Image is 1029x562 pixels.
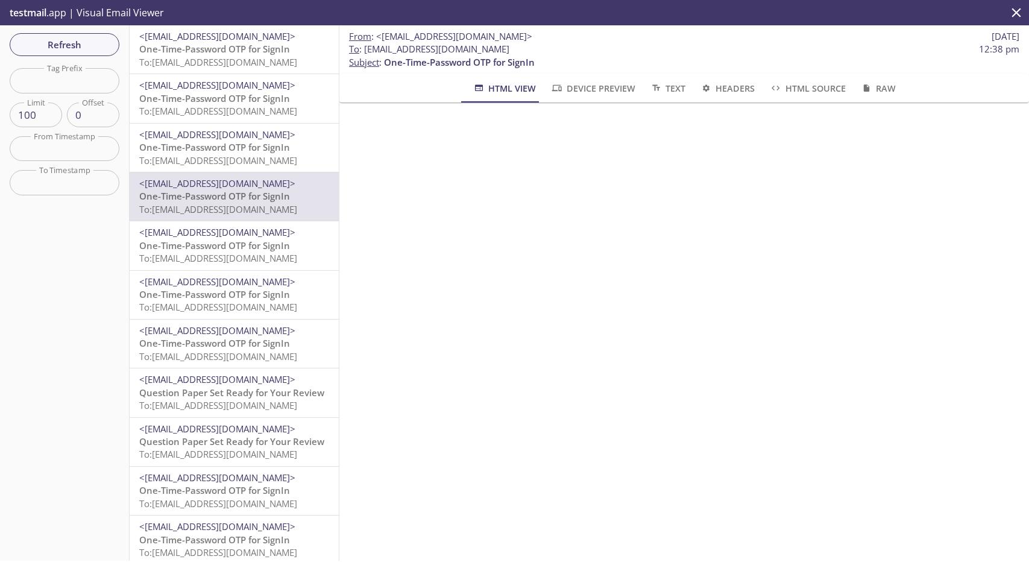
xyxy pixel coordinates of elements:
[992,30,1019,43] span: [DATE]
[139,423,295,435] span: <[EMAIL_ADDRESS][DOMAIN_NAME]>
[139,141,290,153] span: One-Time-Password OTP for SignIn
[860,81,896,96] span: Raw
[139,520,295,532] span: <[EMAIL_ADDRESS][DOMAIN_NAME]>
[139,226,295,238] span: <[EMAIL_ADDRESS][DOMAIN_NAME]>
[139,252,297,264] span: To: [EMAIL_ADDRESS][DOMAIN_NAME]
[139,546,297,558] span: To: [EMAIL_ADDRESS][DOMAIN_NAME]
[349,43,509,55] span: : [EMAIL_ADDRESS][DOMAIN_NAME]
[473,81,536,96] span: HTML View
[139,154,297,166] span: To: [EMAIL_ADDRESS][DOMAIN_NAME]
[10,33,119,56] button: Refresh
[139,497,297,510] span: To: [EMAIL_ADDRESS][DOMAIN_NAME]
[139,373,295,385] span: <[EMAIL_ADDRESS][DOMAIN_NAME]>
[376,30,532,42] span: <[EMAIL_ADDRESS][DOMAIN_NAME]>
[139,387,324,399] span: Question Paper Set Ready for Your Review
[19,37,110,52] span: Refresh
[349,56,379,68] span: Subject
[139,534,290,546] span: One-Time-Password OTP for SignIn
[384,56,535,68] span: One-Time-Password OTP for SignIn
[130,221,339,270] div: <[EMAIL_ADDRESS][DOMAIN_NAME]>One-Time-Password OTP for SignInTo:[EMAIL_ADDRESS][DOMAIN_NAME]
[130,320,339,368] div: <[EMAIL_ADDRESS][DOMAIN_NAME]>One-Time-Password OTP for SignInTo:[EMAIL_ADDRESS][DOMAIN_NAME]
[139,79,295,91] span: <[EMAIL_ADDRESS][DOMAIN_NAME]>
[139,190,290,202] span: One-Time-Password OTP for SignIn
[139,448,297,460] span: To: [EMAIL_ADDRESS][DOMAIN_NAME]
[130,172,339,221] div: <[EMAIL_ADDRESS][DOMAIN_NAME]>One-Time-Password OTP for SignInTo:[EMAIL_ADDRESS][DOMAIN_NAME]
[700,81,755,96] span: Headers
[139,399,297,411] span: To: [EMAIL_ADDRESS][DOMAIN_NAME]
[139,239,290,251] span: One-Time-Password OTP for SignIn
[979,43,1019,55] span: 12:38 pm
[130,418,339,466] div: <[EMAIL_ADDRESS][DOMAIN_NAME]>Question Paper Set Ready for Your ReviewTo:[EMAIL_ADDRESS][DOMAIN_N...
[130,25,339,74] div: <[EMAIL_ADDRESS][DOMAIN_NAME]>One-Time-Password OTP for SignInTo:[EMAIL_ADDRESS][DOMAIN_NAME]
[769,81,845,96] span: HTML Source
[139,128,295,140] span: <[EMAIL_ADDRESS][DOMAIN_NAME]>
[130,467,339,515] div: <[EMAIL_ADDRESS][DOMAIN_NAME]>One-Time-Password OTP for SignInTo:[EMAIL_ADDRESS][DOMAIN_NAME]
[139,30,295,42] span: <[EMAIL_ADDRESS][DOMAIN_NAME]>
[130,74,339,122] div: <[EMAIL_ADDRESS][DOMAIN_NAME]>One-Time-Password OTP for SignInTo:[EMAIL_ADDRESS][DOMAIN_NAME]
[10,6,46,19] span: testmail
[139,350,297,362] span: To: [EMAIL_ADDRESS][DOMAIN_NAME]
[139,92,290,104] span: One-Time-Password OTP for SignIn
[139,324,295,336] span: <[EMAIL_ADDRESS][DOMAIN_NAME]>
[139,301,297,313] span: To: [EMAIL_ADDRESS][DOMAIN_NAME]
[139,43,290,55] span: One-Time-Password OTP for SignIn
[130,124,339,172] div: <[EMAIL_ADDRESS][DOMAIN_NAME]>One-Time-Password OTP for SignInTo:[EMAIL_ADDRESS][DOMAIN_NAME]
[139,276,295,288] span: <[EMAIL_ADDRESS][DOMAIN_NAME]>
[139,177,295,189] span: <[EMAIL_ADDRESS][DOMAIN_NAME]>
[349,30,371,42] span: From
[650,81,685,96] span: Text
[349,43,359,55] span: To
[139,337,290,349] span: One-Time-Password OTP for SignIn
[139,484,290,496] span: One-Time-Password OTP for SignIn
[139,472,295,484] span: <[EMAIL_ADDRESS][DOMAIN_NAME]>
[130,368,339,417] div: <[EMAIL_ADDRESS][DOMAIN_NAME]>Question Paper Set Ready for Your ReviewTo:[EMAIL_ADDRESS][DOMAIN_N...
[139,105,297,117] span: To: [EMAIL_ADDRESS][DOMAIN_NAME]
[139,435,324,447] span: Question Paper Set Ready for Your Review
[550,81,635,96] span: Device Preview
[139,203,297,215] span: To: [EMAIL_ADDRESS][DOMAIN_NAME]
[349,43,1019,69] p: :
[130,271,339,319] div: <[EMAIL_ADDRESS][DOMAIN_NAME]>One-Time-Password OTP for SignInTo:[EMAIL_ADDRESS][DOMAIN_NAME]
[139,288,290,300] span: One-Time-Password OTP for SignIn
[139,56,297,68] span: To: [EMAIL_ADDRESS][DOMAIN_NAME]
[349,30,532,43] span: :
